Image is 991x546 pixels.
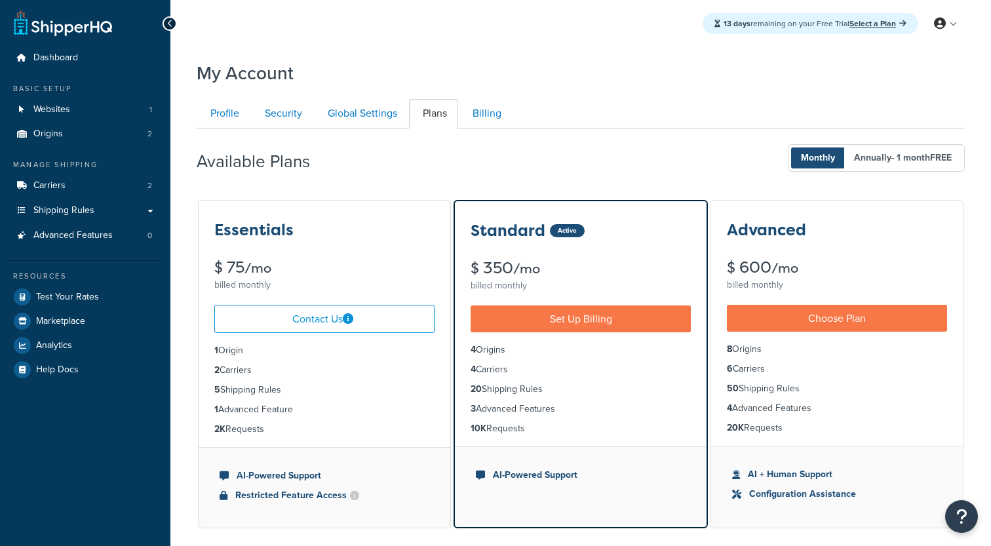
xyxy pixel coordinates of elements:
[727,342,732,356] strong: 8
[471,421,486,435] strong: 10K
[732,487,942,501] li: Configuration Assistance
[471,382,691,397] li: Shipping Rules
[471,382,482,396] strong: 20
[945,500,978,533] button: Open Resource Center
[471,305,691,332] a: Set Up Billing
[471,362,476,376] strong: 4
[10,199,161,223] a: Shipping Rules
[214,363,220,377] strong: 2
[703,13,918,34] div: remaining on your Free Trial
[727,305,947,332] a: Choose Plan
[10,159,161,170] div: Manage Shipping
[33,52,78,64] span: Dashboard
[220,469,429,483] li: AI-Powered Support
[197,99,250,128] a: Profile
[727,381,947,396] li: Shipping Rules
[214,343,435,358] li: Origin
[727,421,744,435] strong: 20K
[36,292,99,303] span: Test Your Rates
[10,271,161,282] div: Resources
[314,99,408,128] a: Global Settings
[10,98,161,122] a: Websites 1
[732,467,942,482] li: AI + Human Support
[10,98,161,122] li: Websites
[727,362,947,376] li: Carriers
[214,422,435,437] li: Requests
[214,343,218,357] strong: 1
[550,224,585,237] div: Active
[727,222,806,239] h3: Advanced
[214,422,225,436] strong: 2K
[214,383,435,397] li: Shipping Rules
[33,104,70,115] span: Websites
[214,383,220,397] strong: 5
[10,174,161,198] li: Carriers
[409,99,457,128] a: Plans
[727,381,739,395] strong: 50
[197,152,330,171] h2: Available Plans
[36,316,85,327] span: Marketplace
[214,260,435,276] div: $ 75
[459,99,512,128] a: Billing
[471,260,691,277] div: $ 350
[214,363,435,378] li: Carriers
[727,362,733,376] strong: 6
[33,205,94,216] span: Shipping Rules
[849,18,906,29] a: Select a Plan
[197,60,294,86] h1: My Account
[10,46,161,70] li: Dashboard
[14,10,112,36] a: ShipperHQ Home
[33,128,63,140] span: Origins
[251,99,313,128] a: Security
[10,122,161,146] a: Origins 2
[891,151,952,165] span: - 1 month
[788,144,965,172] button: Monthly Annually- 1 monthFREE
[844,147,962,168] span: Annually
[220,488,429,503] li: Restricted Feature Access
[10,358,161,381] a: Help Docs
[727,421,947,435] li: Requests
[771,259,798,277] small: /mo
[33,180,66,191] span: Carriers
[727,342,947,357] li: Origins
[724,18,750,29] strong: 13 days
[214,222,294,239] h3: Essentials
[214,402,435,417] li: Advanced Feature
[10,309,161,333] a: Marketplace
[471,402,476,416] strong: 3
[10,174,161,198] a: Carriers 2
[727,260,947,276] div: $ 600
[471,362,691,377] li: Carriers
[791,147,845,168] span: Monthly
[36,364,79,376] span: Help Docs
[10,83,161,94] div: Basic Setup
[10,122,161,146] li: Origins
[471,343,476,357] strong: 4
[476,468,686,482] li: AI-Powered Support
[513,260,540,278] small: /mo
[471,421,691,436] li: Requests
[244,259,271,277] small: /mo
[10,334,161,357] a: Analytics
[930,151,952,165] b: FREE
[147,128,152,140] span: 2
[727,401,732,415] strong: 4
[10,285,161,309] a: Test Your Rates
[471,343,691,357] li: Origins
[10,224,161,248] li: Advanced Features
[214,276,435,294] div: billed monthly
[727,401,947,416] li: Advanced Features
[36,340,72,351] span: Analytics
[214,305,435,333] a: Contact Us
[214,402,218,416] strong: 1
[33,230,113,241] span: Advanced Features
[149,104,152,115] span: 1
[147,230,152,241] span: 0
[471,222,545,239] h3: Standard
[727,276,947,294] div: billed monthly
